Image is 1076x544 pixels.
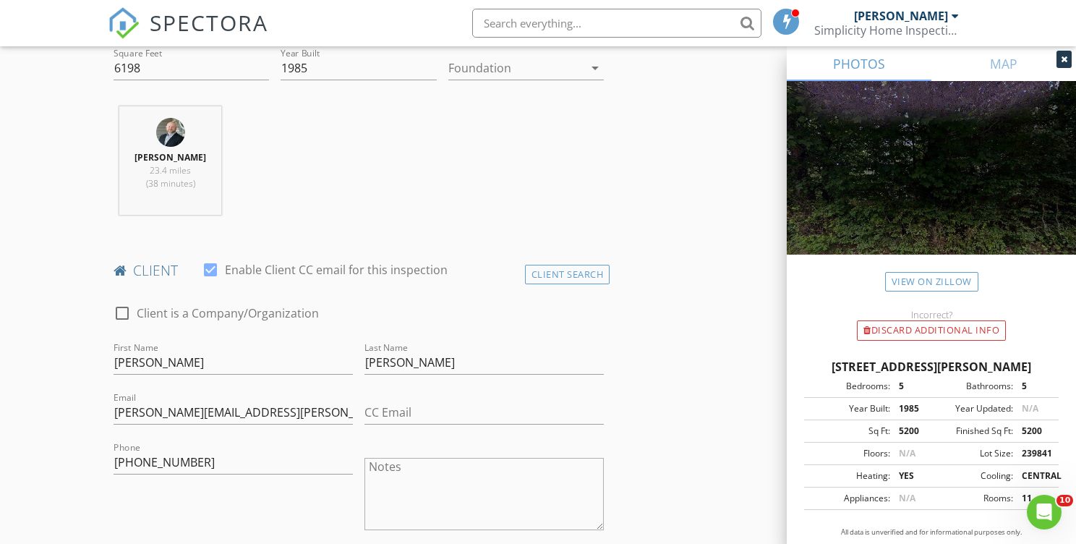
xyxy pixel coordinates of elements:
[899,492,915,504] span: N/A
[808,380,890,393] div: Bedrooms:
[146,177,195,190] span: (38 minutes)
[586,59,604,77] i: arrow_drop_down
[156,118,185,147] img: dan_pic.jpg
[134,151,206,163] strong: [PERSON_NAME]
[931,447,1013,460] div: Lot Size:
[804,527,1059,537] p: All data is unverified and for informational purposes only.
[1027,495,1062,530] iframe: Intercom live chat
[931,402,1013,415] div: Year Updated:
[1013,425,1054,438] div: 5200
[885,272,978,292] a: View on Zillow
[1013,492,1054,505] div: 11
[108,7,140,39] img: The Best Home Inspection Software - Spectora
[931,425,1013,438] div: Finished Sq Ft:
[1056,495,1073,506] span: 10
[1013,380,1054,393] div: 5
[854,9,948,23] div: [PERSON_NAME]
[1013,469,1054,483] div: CENTRAL
[787,309,1076,320] div: Incorrect?
[931,492,1013,505] div: Rooms:
[804,358,1059,375] div: [STREET_ADDRESS][PERSON_NAME]
[137,306,319,320] label: Client is a Company/Organization
[931,380,1013,393] div: Bathrooms:
[890,380,931,393] div: 5
[890,425,931,438] div: 5200
[225,263,448,277] label: Enable Client CC email for this inspection
[787,46,931,81] a: PHOTOS
[114,261,604,280] h4: client
[931,469,1013,483] div: Cooling:
[808,425,890,438] div: Sq Ft:
[150,7,268,38] span: SPECTORA
[890,469,931,483] div: YES
[150,164,191,177] span: 23.4 miles
[899,447,915,459] span: N/A
[931,46,1076,81] a: MAP
[857,320,1006,341] div: Discard Additional info
[808,492,890,505] div: Appliances:
[890,402,931,415] div: 1985
[808,402,890,415] div: Year Built:
[814,23,959,38] div: Simplicity Home Inspections LLC
[525,265,610,284] div: Client Search
[808,469,890,483] div: Heating:
[787,81,1076,289] img: streetview
[1013,447,1054,460] div: 239841
[472,9,761,38] input: Search everything...
[108,20,268,50] a: SPECTORA
[1022,402,1038,415] span: N/A
[808,447,890,460] div: Floors:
